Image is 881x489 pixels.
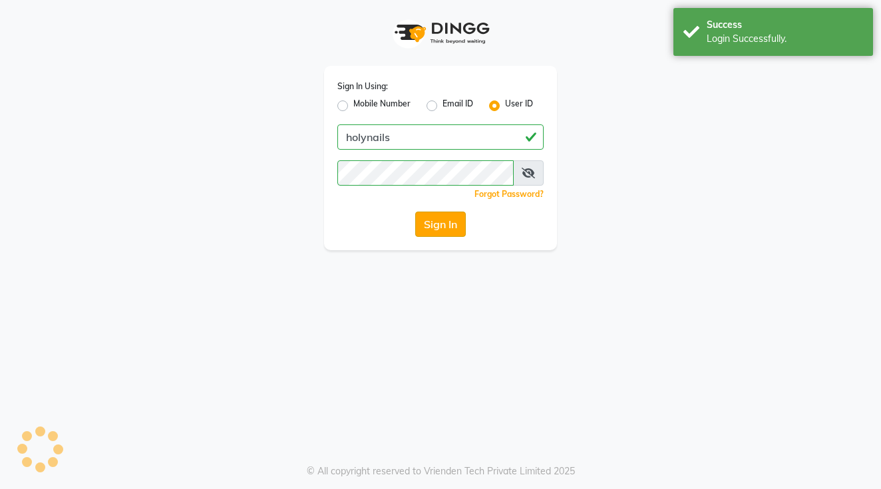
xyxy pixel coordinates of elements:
[387,13,494,53] img: logo1.svg
[442,98,473,114] label: Email ID
[353,98,411,114] label: Mobile Number
[707,18,863,32] div: Success
[707,32,863,46] div: Login Successfully.
[337,124,544,150] input: Username
[337,160,514,186] input: Username
[337,81,388,92] label: Sign In Using:
[474,189,544,199] a: Forgot Password?
[505,98,533,114] label: User ID
[415,212,466,237] button: Sign In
